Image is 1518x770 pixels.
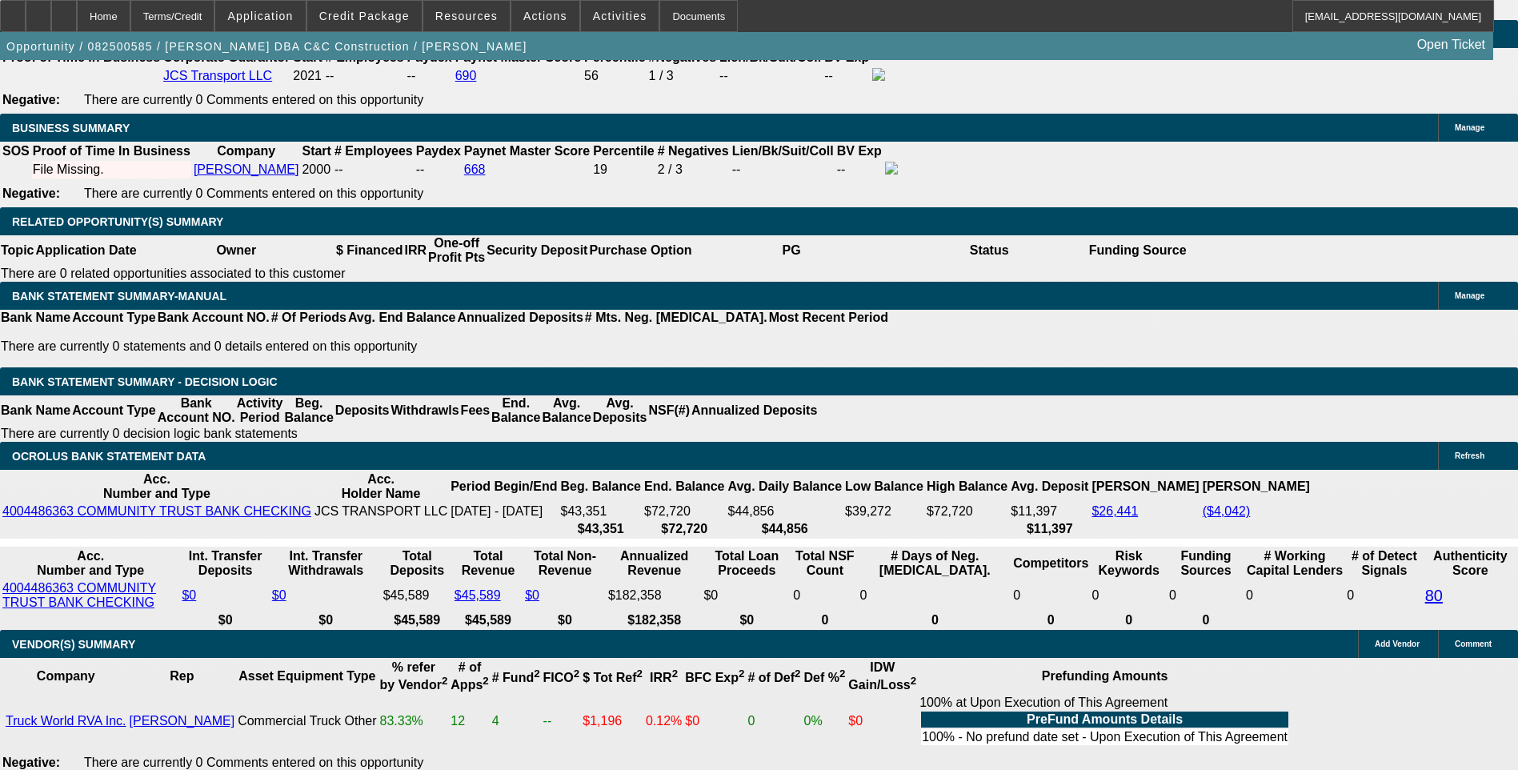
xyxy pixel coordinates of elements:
td: $72,720 [643,503,725,519]
th: Fees [460,395,491,426]
span: 0 [1246,588,1253,602]
td: -- [731,161,835,178]
th: Acc. Holder Name [314,471,448,502]
a: 4004486363 COMMUNITY TRUST BANK CHECKING [2,504,311,518]
span: There are currently 0 Comments entered on this opportunity [84,93,423,106]
sup: 2 [839,668,845,680]
a: 690 [455,69,477,82]
th: # Of Periods [270,310,347,326]
b: # Employees [334,144,413,158]
td: JCS TRANSPORT LLC [314,503,448,519]
b: % refer by Vendor [380,660,448,692]
span: RELATED OPPORTUNITY(S) SUMMARY [12,215,223,228]
th: Total Revenue [454,548,523,579]
th: Withdrawls [390,395,459,426]
a: $0 [182,588,196,602]
th: Avg. End Balance [347,310,457,326]
th: Annualized Revenue [607,548,702,579]
th: One-off Profit Pts [427,235,486,266]
td: $45,589 [383,580,452,611]
sup: 2 [574,668,579,680]
th: End. Balance [643,471,725,502]
th: Application Date [34,235,137,266]
td: -- [325,67,405,85]
b: BV Exp [837,144,882,158]
span: Actions [523,10,567,22]
th: Most Recent Period [768,310,889,326]
th: Int. Transfer Deposits [181,548,269,579]
th: Total Deposits [383,548,452,579]
th: Acc. Number and Type [2,548,179,579]
th: $45,589 [454,612,523,628]
span: There are currently 0 Comments entered on this opportunity [84,756,423,769]
b: # of Def [747,671,800,684]
sup: 2 [442,675,447,687]
th: Beg. Balance [283,395,334,426]
th: 0 [1168,612,1244,628]
td: $0 [684,695,745,748]
th: # of Detect Signals [1346,548,1423,579]
span: Credit Package [319,10,410,22]
th: $0 [271,612,381,628]
span: Resources [435,10,498,22]
button: Activities [581,1,659,31]
th: Acc. Number and Type [2,471,312,502]
td: 0 [1012,580,1089,611]
th: Period Begin/End [450,471,558,502]
th: Beg. Balance [560,471,642,502]
th: $ Financed [335,235,404,266]
td: 0 [747,695,801,748]
td: -- [719,67,822,85]
td: $0 [847,695,917,748]
b: # Fund [492,671,540,684]
th: Authenticity Score [1424,548,1516,579]
div: 56 [584,69,645,83]
td: [DATE] - [DATE] [450,503,558,519]
span: Refresh [1455,451,1484,460]
th: 0 [1012,612,1089,628]
th: Proof of Time In Business [32,143,191,159]
span: There are currently 0 Comments entered on this opportunity [84,186,423,200]
span: Manage [1455,123,1484,132]
a: ($4,042) [1203,504,1251,518]
b: Company [217,144,275,158]
td: -- [543,695,581,748]
b: Def % [803,671,845,684]
span: Activities [593,10,647,22]
th: # Days of Neg. [MEDICAL_DATA]. [859,548,1011,579]
th: 0 [1091,612,1167,628]
a: $26,441 [1091,504,1138,518]
a: JCS Transport LLC [163,69,272,82]
th: Int. Transfer Withdrawals [271,548,381,579]
span: Application [227,10,293,22]
a: 668 [464,162,486,176]
b: IDW Gain/Loss [848,660,916,692]
td: 2021 [292,67,322,85]
div: File Missing. [33,162,190,177]
th: $0 [181,612,269,628]
th: PG [692,235,890,266]
span: Opportunity / 082500585 / [PERSON_NAME] DBA C&C Construction / [PERSON_NAME] [6,40,527,53]
b: Prefunding Amounts [1042,669,1168,683]
b: FICO [543,671,580,684]
b: $ Tot Ref [583,671,643,684]
th: Bank Account NO. [157,395,236,426]
a: $0 [525,588,539,602]
td: 100% - No prefund date set - Upon Execution of This Agreement [921,729,1288,745]
td: 0 [1091,580,1167,611]
th: [PERSON_NAME] [1202,471,1311,502]
td: $11,397 [1010,503,1089,519]
th: 0 [792,612,857,628]
span: -- [334,162,343,176]
b: PreFund Amounts Details [1027,712,1183,726]
th: Competitors [1012,548,1089,579]
div: 2 / 3 [658,162,729,177]
td: $44,856 [727,503,843,519]
b: Negative: [2,93,60,106]
a: $45,589 [455,588,501,602]
span: Bank Statement Summary - Decision Logic [12,375,278,388]
div: $182,358 [608,588,701,603]
th: Bank Account NO. [157,310,270,326]
th: High Balance [926,471,1008,502]
b: # Negatives [658,144,729,158]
